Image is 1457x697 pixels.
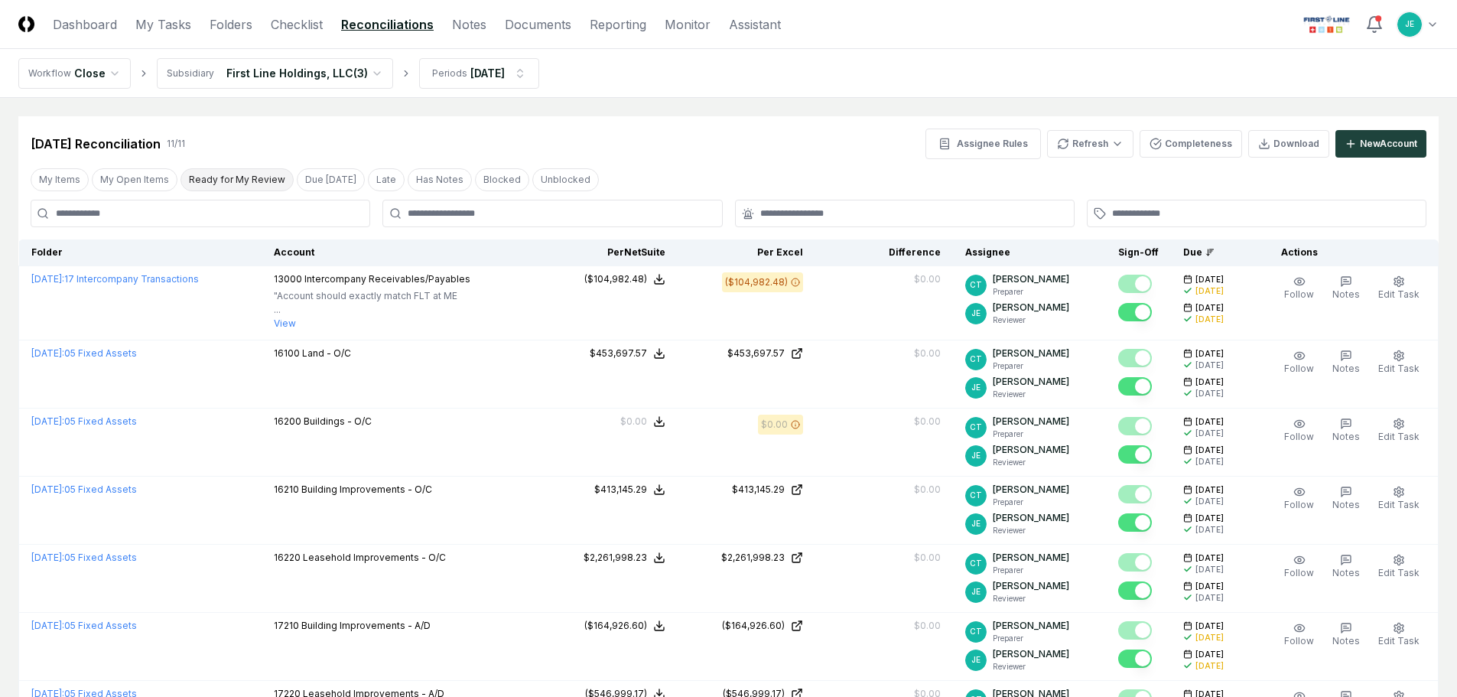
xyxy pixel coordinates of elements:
[914,483,941,497] div: $0.00
[31,415,137,427] a: [DATE]:05 Fixed Assets
[993,593,1069,604] p: Reviewer
[594,483,647,497] div: $413,145.29
[971,308,981,319] span: JE
[1118,650,1152,668] button: Mark complete
[970,490,982,501] span: CT
[584,619,665,633] button: ($164,926.60)
[1332,288,1360,300] span: Notes
[970,626,982,637] span: CT
[304,273,470,285] span: Intercompany Receivables/Payables
[1405,18,1414,30] span: JE
[678,239,815,266] th: Per Excel
[1195,274,1224,285] span: [DATE]
[993,428,1069,440] p: Preparer
[1183,246,1244,259] div: Due
[505,15,571,34] a: Documents
[28,67,71,80] div: Workflow
[1284,363,1314,374] span: Follow
[993,415,1069,428] p: [PERSON_NAME]
[1375,272,1423,305] button: Edit Task
[993,619,1069,633] p: [PERSON_NAME]
[1378,288,1420,300] span: Edit Task
[1195,445,1224,456] span: [DATE]
[1281,619,1317,651] button: Follow
[1106,239,1171,266] th: Sign-Off
[1195,552,1224,564] span: [DATE]
[1118,377,1152,396] button: Mark complete
[620,415,647,428] div: $0.00
[470,65,505,81] div: [DATE]
[1360,137,1417,151] div: New Account
[1396,11,1423,38] button: JE
[590,15,646,34] a: Reporting
[31,415,64,427] span: [DATE] :
[368,168,405,191] button: Late
[271,15,323,34] a: Checklist
[419,58,539,89] button: Periods[DATE]
[31,273,199,285] a: [DATE]:17 Intercompany Transactions
[18,58,539,89] nav: breadcrumb
[135,15,191,34] a: My Tasks
[532,168,599,191] button: Unblocked
[31,168,89,191] button: My Items
[1329,347,1363,379] button: Notes
[540,239,678,266] th: Per NetSuite
[1284,499,1314,510] span: Follow
[993,551,1069,565] p: [PERSON_NAME]
[690,551,803,565] a: $2,261,998.23
[1118,581,1152,600] button: Mark complete
[993,525,1069,536] p: Reviewer
[408,168,472,191] button: Has Notes
[725,275,788,289] div: ($104,982.48)
[1195,376,1224,388] span: [DATE]
[1047,130,1133,158] button: Refresh
[432,67,467,80] div: Periods
[993,457,1069,468] p: Reviewer
[584,551,665,565] button: $2,261,998.23
[1118,621,1152,640] button: Mark complete
[732,483,785,497] div: $413,145.29
[971,382,981,393] span: JE
[274,273,302,285] span: 13000
[953,239,1106,266] th: Assignee
[304,415,372,427] span: Buildings - O/C
[1140,130,1242,158] button: Completeness
[993,633,1069,644] p: Preparer
[274,347,300,359] span: 16100
[590,347,647,360] div: $453,697.57
[914,619,941,633] div: $0.00
[1378,499,1420,510] span: Edit Task
[971,450,981,461] span: JE
[970,353,982,365] span: CT
[475,168,529,191] button: Blocked
[1118,485,1152,503] button: Mark complete
[1375,619,1423,651] button: Edit Task
[993,497,1069,508] p: Preparer
[31,347,137,359] a: [DATE]:05 Fixed Assets
[302,347,351,359] span: Land - O/C
[993,301,1069,314] p: [PERSON_NAME]
[914,272,941,286] div: $0.00
[1195,428,1224,439] div: [DATE]
[970,279,982,291] span: CT
[815,239,953,266] th: Difference
[729,15,781,34] a: Assistant
[1329,415,1363,447] button: Notes
[297,168,365,191] button: Due Today
[274,484,299,495] span: 16210
[690,483,803,497] a: $413,145.29
[1195,660,1224,672] div: [DATE]
[180,168,294,191] button: Ready for My Review
[1281,415,1317,447] button: Follow
[274,620,299,631] span: 17210
[452,15,486,34] a: Notes
[1284,567,1314,578] span: Follow
[1195,592,1224,604] div: [DATE]
[1378,635,1420,647] span: Edit Task
[1378,363,1420,374] span: Edit Task
[92,168,177,191] button: My Open Items
[993,483,1069,497] p: [PERSON_NAME]
[1375,551,1423,583] button: Edit Task
[31,552,64,563] span: [DATE] :
[1248,130,1329,158] button: Download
